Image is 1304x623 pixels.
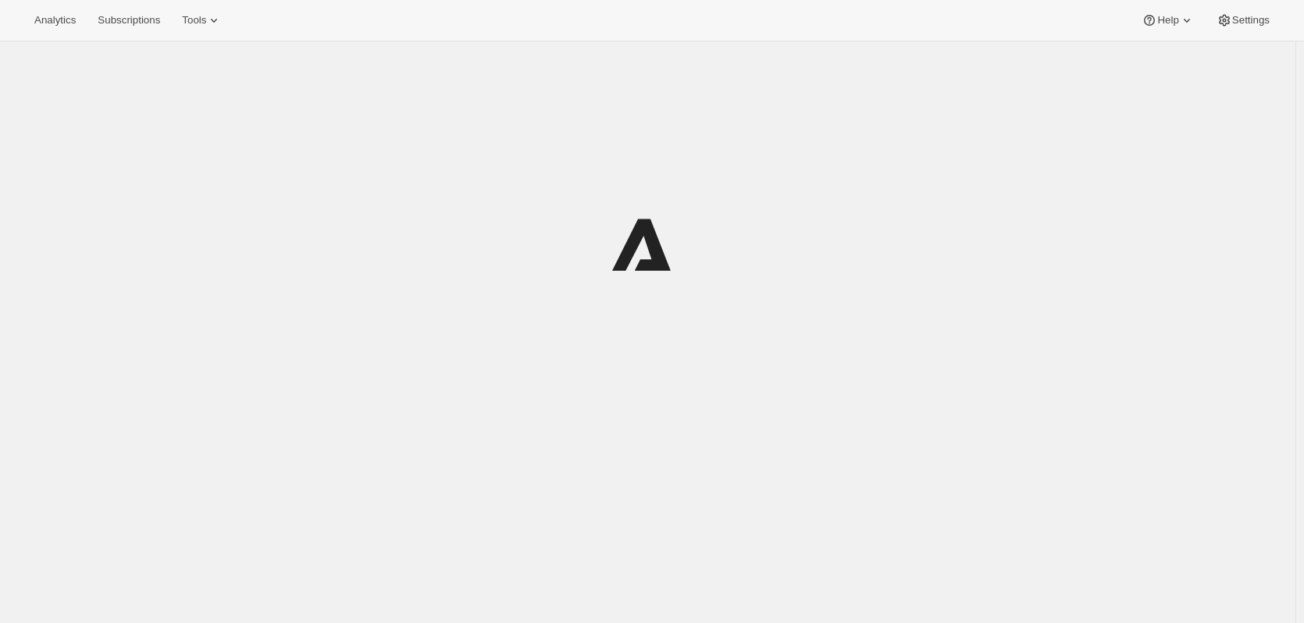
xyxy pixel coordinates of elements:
[25,9,85,31] button: Analytics
[1157,14,1178,27] span: Help
[1232,14,1270,27] span: Settings
[182,14,206,27] span: Tools
[34,14,76,27] span: Analytics
[1132,9,1203,31] button: Help
[98,14,160,27] span: Subscriptions
[88,9,169,31] button: Subscriptions
[1207,9,1279,31] button: Settings
[173,9,231,31] button: Tools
